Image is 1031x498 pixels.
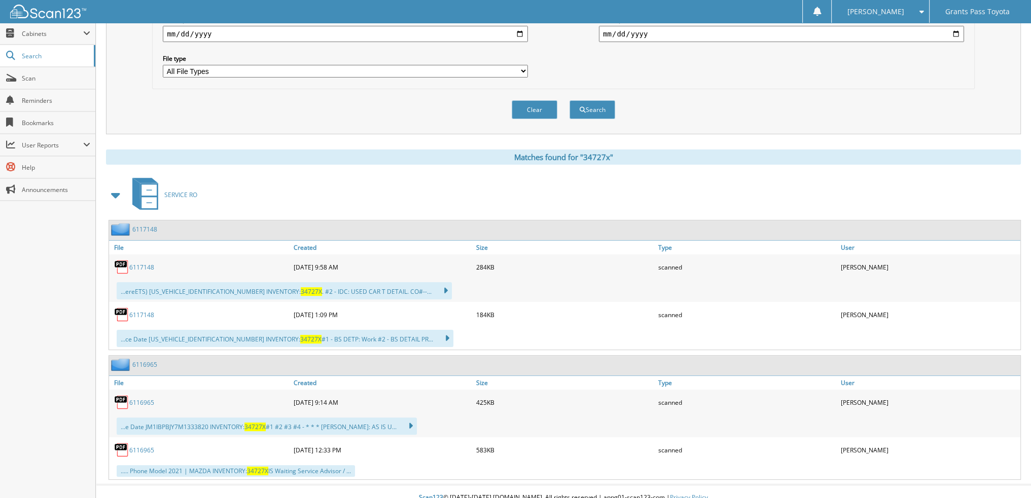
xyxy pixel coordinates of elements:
[109,241,291,254] a: File
[291,376,473,390] a: Created
[163,26,528,42] input: start
[114,442,129,457] img: PDF.png
[599,26,964,42] input: end
[291,241,473,254] a: Created
[117,282,452,299] div: ...ereETS) [US_VEHICLE_IDENTIFICATION_NUMBER] INVENTORY: . #2 - IDC: USED CAR T DETAIL. CO#--...
[111,223,132,236] img: folder2.png
[22,29,83,38] span: Cabinets
[656,304,838,325] div: scanned
[244,423,266,431] span: 34727X
[291,440,473,460] div: [DATE] 12:33 PM
[10,5,86,18] img: scan123-logo-white.svg
[838,241,1020,254] a: User
[129,311,154,319] a: 6117148
[474,440,656,460] div: 583KB
[301,287,322,296] span: 34727X
[474,257,656,277] div: 284KB
[164,190,197,199] span: SERVICE RO
[22,163,90,172] span: Help
[117,465,355,477] div: ..... Phone Model 2021 | MAZDA INVENTORY: IS Waiting Service Advisor / ...
[129,446,154,454] a: 6116965
[474,241,656,254] a: Size
[126,175,197,215] a: SERVICE RO
[114,307,129,322] img: PDF.png
[656,440,838,460] div: scanned
[132,225,157,234] a: 6117148
[291,304,473,325] div: [DATE] 1:09 PM
[656,241,838,254] a: Type
[129,263,154,272] a: 6117148
[22,74,90,83] span: Scan
[22,141,83,149] span: User Reports
[838,257,1020,277] div: [PERSON_NAME]
[291,257,473,277] div: [DATE] 9:58 AM
[474,304,656,325] div: 184KB
[656,257,838,277] div: scanned
[117,417,417,435] div: ...e Date JM1IBPBJY7M1333820 INVENTORY: #1 #2 #3 #4 - * * * [PERSON_NAME]: AS IS U...
[111,358,132,371] img: folder2.png
[838,440,1020,460] div: [PERSON_NAME]
[22,52,89,60] span: Search
[474,376,656,390] a: Size
[980,449,1031,498] iframe: Chat Widget
[247,467,268,475] span: 34727X
[656,392,838,412] div: scanned
[291,392,473,412] div: [DATE] 9:14 AM
[114,395,129,410] img: PDF.png
[22,185,90,194] span: Announcements
[838,392,1020,412] div: [PERSON_NAME]
[22,119,90,127] span: Bookmarks
[117,330,453,347] div: ...ce Date [US_VEHICLE_IDENTIFICATION_NUMBER] INVENTORY: #1 - BS DETP: Work #2 - BS DETAIL PR...
[838,304,1020,325] div: [PERSON_NAME]
[474,392,656,412] div: 425KB
[132,360,157,369] a: 6116965
[945,9,1009,15] span: Grants Pass Toyota
[656,376,838,390] a: Type
[109,376,291,390] a: File
[163,54,528,63] label: File type
[838,376,1020,390] a: User
[512,100,557,119] button: Clear
[129,398,154,407] a: 6116965
[106,149,1021,165] div: Matches found for "34727x"
[114,259,129,275] img: PDF.png
[300,335,322,343] span: 34727X
[570,100,615,119] button: Search
[847,9,904,15] span: [PERSON_NAME]
[22,96,90,105] span: Reminders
